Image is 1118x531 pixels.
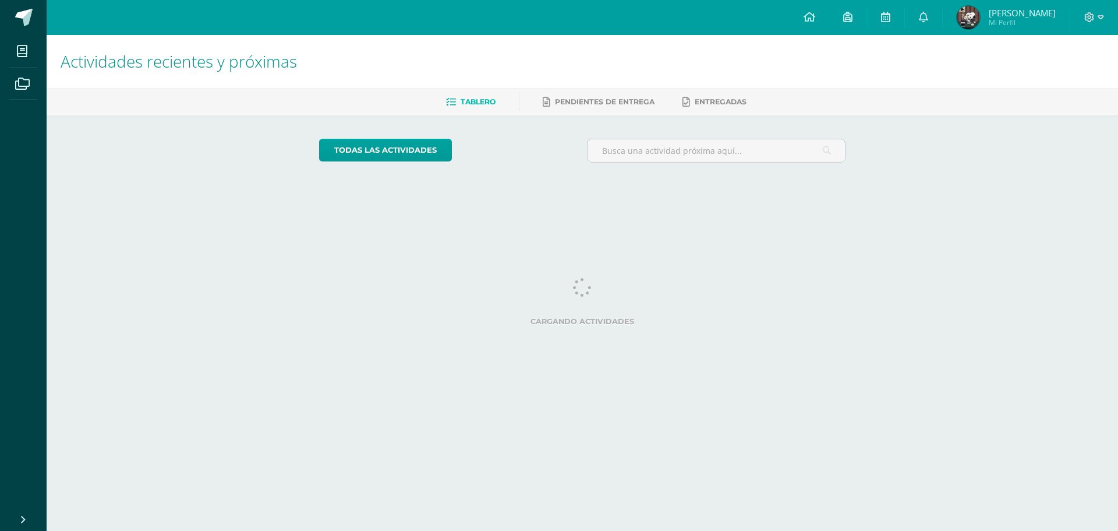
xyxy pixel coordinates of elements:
span: Tablero [461,97,496,106]
span: Entregadas [695,97,746,106]
a: Pendientes de entrega [543,93,654,111]
a: todas las Actividades [319,139,452,161]
a: Tablero [446,93,496,111]
label: Cargando actividades [319,317,846,326]
input: Busca una actividad próxima aquí... [588,139,845,162]
img: 5116a5122174d5d7d94f330787f2560a.png [957,6,980,29]
span: Actividades recientes y próximas [61,50,297,72]
a: Entregadas [682,93,746,111]
span: Mi Perfil [989,17,1056,27]
span: Pendientes de entrega [555,97,654,106]
span: [PERSON_NAME] [989,7,1056,19]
